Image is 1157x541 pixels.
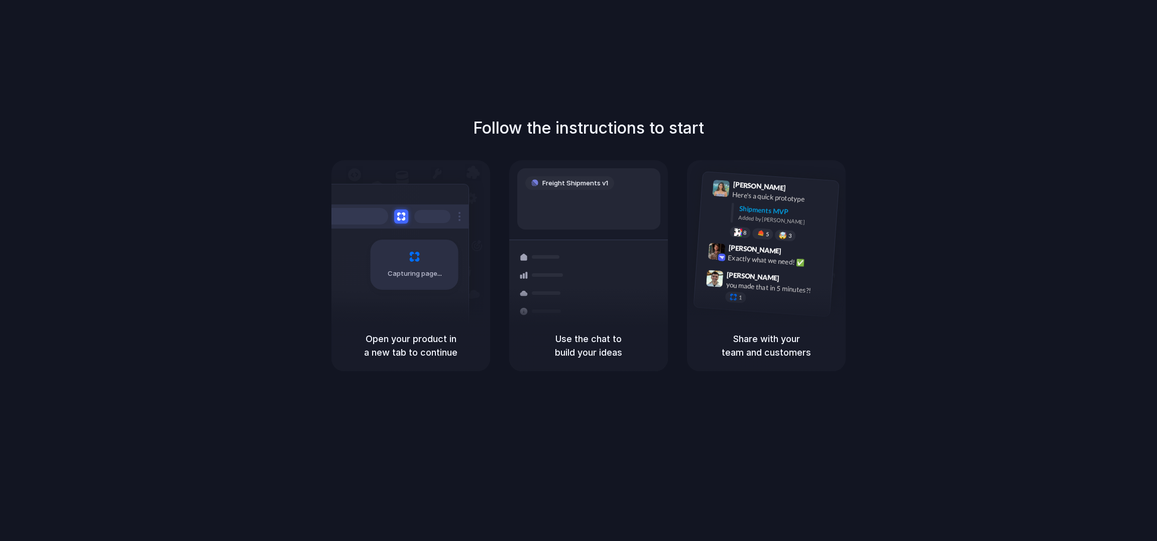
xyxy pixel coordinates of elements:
span: 9:41 AM [789,183,809,195]
h5: Use the chat to build your ideas [521,332,656,359]
span: [PERSON_NAME] [728,242,781,256]
span: 8 [743,230,747,235]
div: 🤯 [779,232,787,239]
div: Shipments MVP [739,203,832,220]
div: you made that in 5 minutes?! [726,279,826,296]
div: Exactly what we need! ✅ [728,252,828,269]
span: Freight Shipments v1 [542,178,608,188]
span: [PERSON_NAME] [727,269,780,283]
span: 5 [766,231,769,237]
span: 1 [739,295,742,300]
span: [PERSON_NAME] [733,179,786,193]
h5: Share with your team and customers [699,332,834,359]
h5: Open your product in a new tab to continue [343,332,478,359]
h1: Follow the instructions to start [473,116,704,140]
span: 3 [788,233,792,238]
div: Here's a quick prototype [732,189,833,206]
span: 9:42 AM [784,247,805,259]
span: 9:47 AM [782,274,803,286]
div: Added by [PERSON_NAME] [738,213,831,228]
span: Capturing page [388,269,443,279]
